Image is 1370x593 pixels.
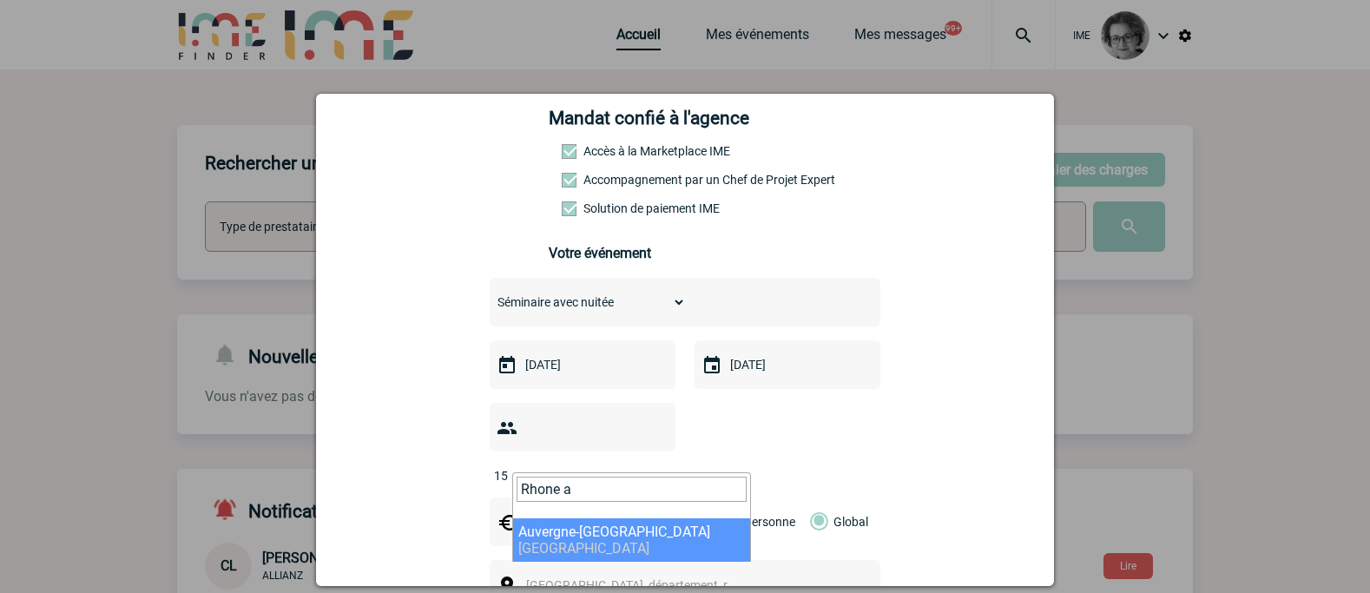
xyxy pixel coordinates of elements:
input: Nombre de participants [490,465,653,487]
h4: Mandat confié à l'agence [549,108,749,128]
label: Global [810,497,821,546]
label: Accès à la Marketplace IME [562,144,638,158]
label: Conformité aux process achat client, Prise en charge de la facturation, Mutualisation de plusieur... [562,201,638,215]
li: Auvergne-[GEOGRAPHIC_DATA] [513,518,750,562]
h3: Votre événement [549,245,822,261]
span: [GEOGRAPHIC_DATA], département, région... [526,578,767,592]
input: Date de début [521,353,641,376]
span: [GEOGRAPHIC_DATA] [518,540,649,557]
label: Prestation payante [562,173,638,187]
input: Date de fin [726,353,846,376]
